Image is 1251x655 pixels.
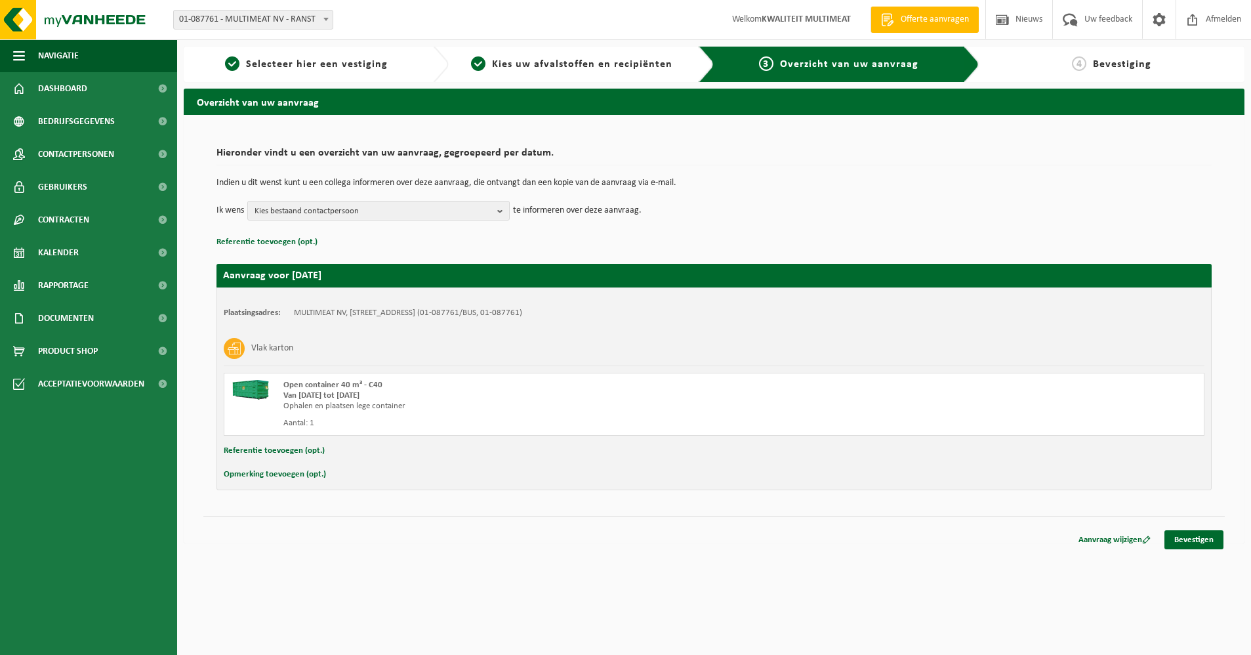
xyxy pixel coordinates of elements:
[283,418,767,429] div: Aantal: 1
[174,11,333,29] span: 01-087761 - MULTIMEAT NV - RANST
[224,442,325,459] button: Referentie toevoegen (opt.)
[231,380,270,400] img: HK-XC-40-GN-00.png
[38,335,98,368] span: Product Shop
[1164,530,1223,549] a: Bevestigen
[283,391,359,400] strong: Van [DATE] tot [DATE]
[38,302,94,335] span: Documenten
[246,59,388,70] span: Selecteer hier een vestiging
[38,39,79,72] span: Navigatie
[283,401,767,412] div: Ophalen en plaatsen lege container
[897,13,972,26] span: Offerte aanvragen
[216,179,1212,188] p: Indien u dit wenst kunt u een collega informeren over deze aanvraag, die ontvangt dan een kopie v...
[455,56,687,72] a: 2Kies uw afvalstoffen en recipiënten
[38,203,89,236] span: Contracten
[38,72,87,105] span: Dashboard
[38,269,89,302] span: Rapportage
[294,308,522,318] td: MULTIMEAT NV, [STREET_ADDRESS] (01-087761/BUS, 01-087761)
[173,10,333,30] span: 01-087761 - MULTIMEAT NV - RANST
[1072,56,1086,71] span: 4
[190,56,422,72] a: 1Selecteer hier een vestiging
[216,234,318,251] button: Referentie toevoegen (opt.)
[759,56,773,71] span: 3
[492,59,672,70] span: Kies uw afvalstoffen en recipiënten
[38,171,87,203] span: Gebruikers
[184,89,1244,114] h2: Overzicht van uw aanvraag
[224,308,281,317] strong: Plaatsingsadres:
[471,56,485,71] span: 2
[38,368,144,400] span: Acceptatievoorwaarden
[216,201,244,221] p: Ik wens
[513,201,642,221] p: te informeren over deze aanvraag.
[871,7,979,33] a: Offerte aanvragen
[223,270,321,281] strong: Aanvraag voor [DATE]
[1069,530,1160,549] a: Aanvraag wijzigen
[38,236,79,269] span: Kalender
[780,59,918,70] span: Overzicht van uw aanvraag
[38,105,115,138] span: Bedrijfsgegevens
[224,466,326,483] button: Opmerking toevoegen (opt.)
[762,14,851,24] strong: KWALITEIT MULTIMEAT
[283,381,382,389] span: Open container 40 m³ - C40
[247,201,510,221] button: Kies bestaand contactpersoon
[1093,59,1151,70] span: Bevestiging
[38,138,114,171] span: Contactpersonen
[251,338,293,359] h3: Vlak karton
[255,201,492,221] span: Kies bestaand contactpersoon
[216,148,1212,165] h2: Hieronder vindt u een overzicht van uw aanvraag, gegroepeerd per datum.
[225,56,239,71] span: 1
